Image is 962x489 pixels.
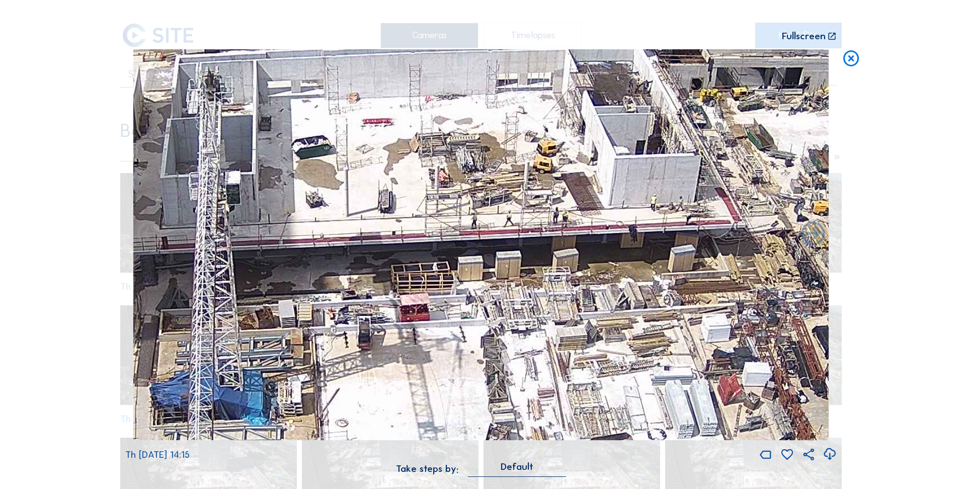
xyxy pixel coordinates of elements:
img: Image [133,49,829,441]
i: Forward [135,220,164,249]
div: Fullscreen [782,32,826,42]
span: Th [DATE] 14:15 [125,449,190,460]
div: Default [468,462,566,476]
div: Default [501,462,533,471]
div: Take steps by: [396,464,458,474]
i: Back [798,220,827,249]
